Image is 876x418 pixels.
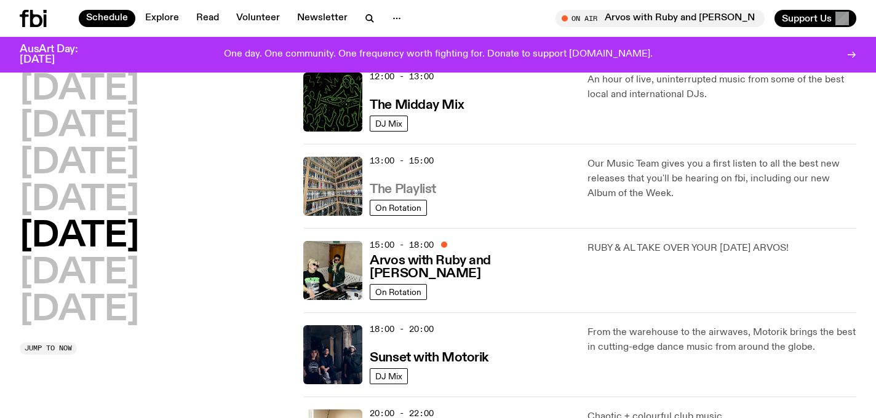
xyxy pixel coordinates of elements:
[370,99,464,112] h3: The Midday Mix
[189,10,226,27] a: Read
[375,287,421,296] span: On Rotation
[20,183,139,218] button: [DATE]
[370,254,572,280] h3: Arvos with Ruby and [PERSON_NAME]
[375,203,421,212] span: On Rotation
[370,368,408,384] a: DJ Mix
[20,73,139,107] button: [DATE]
[375,119,402,128] span: DJ Mix
[370,183,436,196] h3: The Playlist
[587,157,856,201] p: Our Music Team gives you a first listen to all the best new releases that you'll be hearing on fb...
[782,13,832,24] span: Support Us
[290,10,355,27] a: Newsletter
[229,10,287,27] a: Volunteer
[20,342,77,355] button: Jump to now
[370,155,434,167] span: 13:00 - 15:00
[370,252,572,280] a: Arvos with Ruby and [PERSON_NAME]
[587,241,856,256] p: RUBY & AL TAKE OVER YOUR [DATE] ARVOS!
[370,323,434,335] span: 18:00 - 20:00
[370,181,436,196] a: The Playlist
[20,44,98,65] h3: AusArt Day: [DATE]
[79,10,135,27] a: Schedule
[20,256,139,291] button: [DATE]
[370,239,434,251] span: 15:00 - 18:00
[370,352,488,365] h3: Sunset with Motorik
[303,241,362,300] img: Ruby wears a Collarbones t shirt and pretends to play the DJ decks, Al sings into a pringles can....
[20,146,139,181] button: [DATE]
[25,345,72,352] span: Jump to now
[370,71,434,82] span: 12:00 - 13:00
[370,97,464,112] a: The Midday Mix
[370,349,488,365] a: Sunset with Motorik
[370,200,427,216] a: On Rotation
[555,10,765,27] button: On AirArvos with Ruby and [PERSON_NAME]
[587,325,856,355] p: From the warehouse to the airwaves, Motorik brings the best in cutting-edge dance music from arou...
[303,157,362,216] img: A corner shot of the fbi music library
[20,293,139,328] button: [DATE]
[20,219,139,254] button: [DATE]
[375,371,402,381] span: DJ Mix
[774,10,856,27] button: Support Us
[587,73,856,102] p: An hour of live, uninterrupted music from some of the best local and international DJs.
[370,284,427,300] a: On Rotation
[370,116,408,132] a: DJ Mix
[138,10,186,27] a: Explore
[20,109,139,144] button: [DATE]
[224,49,653,60] p: One day. One community. One frequency worth fighting for. Donate to support [DOMAIN_NAME].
